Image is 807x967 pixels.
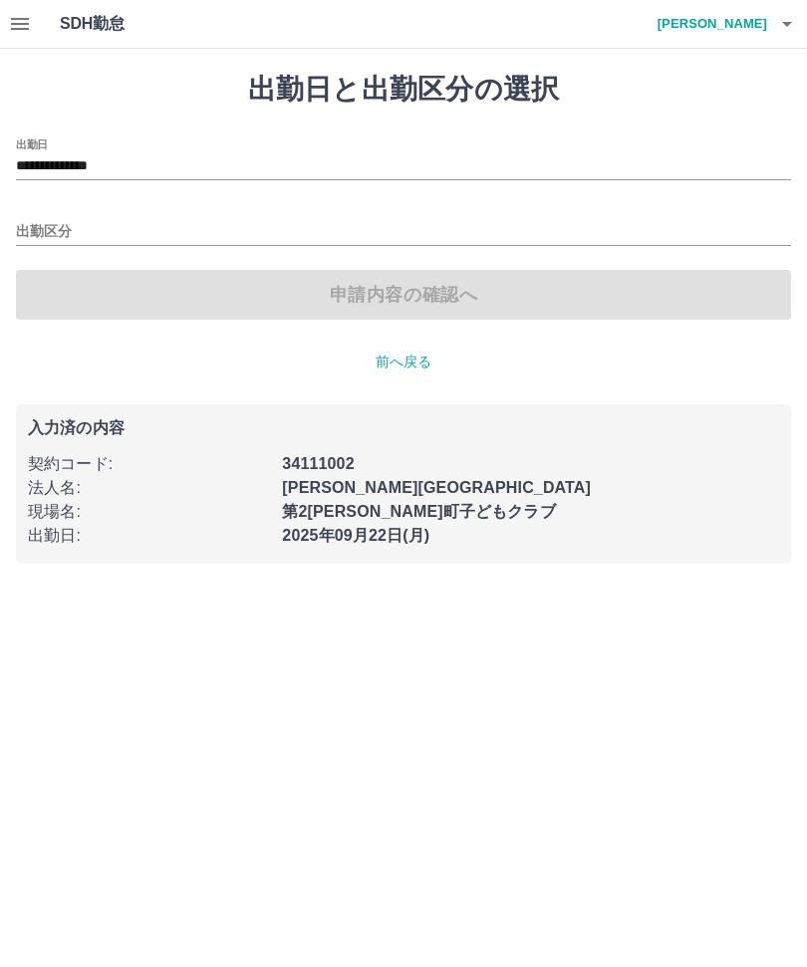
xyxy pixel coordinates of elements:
label: 出勤日 [16,136,48,151]
b: [PERSON_NAME][GEOGRAPHIC_DATA] [282,479,591,496]
b: 34111002 [282,455,354,472]
p: 法人名 : [28,476,270,500]
p: 出勤日 : [28,524,270,548]
p: 現場名 : [28,500,270,524]
p: 前へ戻る [16,352,791,372]
p: 契約コード : [28,452,270,476]
h1: 出勤日と出勤区分の選択 [16,73,791,107]
p: 入力済の内容 [28,420,779,436]
b: 第2[PERSON_NAME]町子どもクラブ [282,503,555,520]
b: 2025年09月22日(月) [282,527,429,544]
